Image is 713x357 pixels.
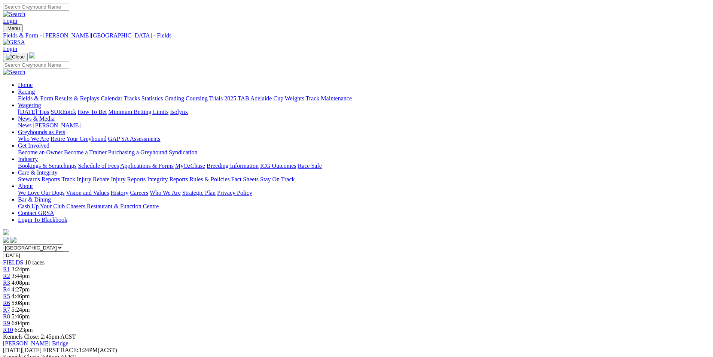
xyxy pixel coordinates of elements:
a: Calendar [101,95,122,102]
img: facebook.svg [3,237,9,243]
img: Search [3,11,25,18]
a: Rules & Policies [189,176,230,182]
div: Care & Integrity [18,176,710,183]
a: [PERSON_NAME] [33,122,80,128]
a: Fields & Form - [PERSON_NAME][GEOGRAPHIC_DATA] - Fields [3,32,710,39]
span: 5:24pm [12,306,30,313]
a: Who We Are [18,136,49,142]
a: FIELDS [3,259,23,266]
div: Racing [18,95,710,102]
a: History [110,190,128,196]
img: Search [3,69,25,76]
a: Tracks [124,95,140,102]
a: Results & Replays [55,95,99,102]
span: R2 [3,273,10,279]
span: [DATE] [3,347,22,353]
a: Schedule of Fees [78,163,119,169]
input: Search [3,61,69,69]
a: ICG Outcomes [260,163,296,169]
a: Isolynx [170,109,188,115]
a: Minimum Betting Limits [108,109,168,115]
a: R7 [3,306,10,313]
span: Menu [7,25,20,31]
a: Vision and Values [66,190,109,196]
a: About [18,183,33,189]
a: Race Safe [298,163,322,169]
a: MyOzChase [175,163,205,169]
span: Kennels Close: 2:45pm ACST [3,333,76,340]
a: Applications & Forms [120,163,174,169]
a: Bar & Dining [18,196,51,203]
a: Contact GRSA [18,210,54,216]
span: R10 [3,327,13,333]
a: Become a Trainer [64,149,107,155]
a: Stay On Track [260,176,295,182]
a: GAP SA Assessments [108,136,161,142]
div: News & Media [18,122,710,129]
a: R3 [3,279,10,286]
a: Care & Integrity [18,169,58,176]
div: About [18,190,710,196]
div: Industry [18,163,710,169]
img: logo-grsa-white.png [29,52,35,58]
span: 6:23pm [15,327,33,333]
span: 5:46pm [12,313,30,320]
a: Injury Reports [111,176,146,182]
a: 2025 TAB Adelaide Cup [224,95,283,102]
a: [DATE] Tips [18,109,49,115]
a: How To Bet [78,109,107,115]
a: R5 [3,293,10,299]
img: Close [6,54,25,60]
a: Privacy Policy [217,190,252,196]
a: Chasers Restaurant & Function Centre [66,203,159,209]
a: Retire Your Greyhound [51,136,107,142]
span: 4:08pm [12,279,30,286]
div: Greyhounds as Pets [18,136,710,142]
a: R9 [3,320,10,326]
a: We Love Our Dogs [18,190,64,196]
a: Purchasing a Greyhound [108,149,167,155]
div: Wagering [18,109,710,115]
button: Toggle navigation [3,53,28,61]
a: Get Involved [18,142,49,149]
span: 5:08pm [12,300,30,306]
a: Fact Sheets [231,176,259,182]
span: 6:04pm [12,320,30,326]
a: Careers [130,190,148,196]
a: Grading [165,95,184,102]
a: Home [18,82,33,88]
a: Stewards Reports [18,176,60,182]
a: R1 [3,266,10,272]
a: Strategic Plan [182,190,216,196]
a: Login [3,46,17,52]
a: Cash Up Your Club [18,203,65,209]
a: R8 [3,313,10,320]
input: Search [3,3,69,11]
button: Toggle navigation [3,24,23,32]
a: Become an Owner [18,149,63,155]
a: R6 [3,300,10,306]
a: Syndication [169,149,197,155]
span: R4 [3,286,10,293]
a: Fields & Form [18,95,53,102]
a: Integrity Reports [147,176,188,182]
a: News [18,122,31,128]
span: [DATE] [3,347,42,353]
div: Bar & Dining [18,203,710,210]
img: logo-grsa-white.png [3,229,9,235]
input: Select date [3,251,69,259]
a: Login To Blackbook [18,217,67,223]
div: Get Involved [18,149,710,156]
span: 3:24PM(ACST) [43,347,117,353]
span: 10 races [25,259,45,266]
a: Breeding Information [207,163,259,169]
